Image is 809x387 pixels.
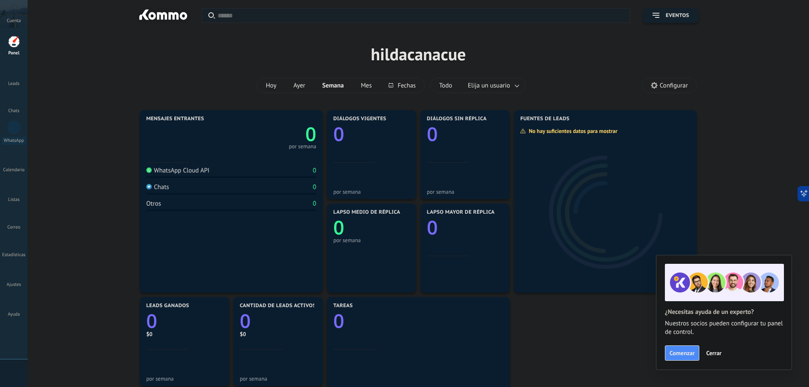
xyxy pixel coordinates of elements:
div: Estadísticas [2,252,26,258]
span: Cerrar [706,350,721,356]
span: Nuestros socios pueden configurar tu panel de control. [665,319,783,336]
span: Fuentes de leads [520,116,570,122]
span: Lapso mayor de réplica [427,209,494,215]
span: Configurar [660,82,688,89]
div: 0 [313,167,316,175]
div: por semana [427,189,503,195]
text: 0 [240,308,251,334]
div: No hay suficientes datos para mostrar [520,127,623,135]
span: Tareas [333,303,353,309]
img: WhatsApp Cloud API [146,167,152,173]
span: Eventos [666,13,689,19]
a: 0 [333,308,503,334]
text: 0 [146,308,157,334]
span: Mensajes entrantes [146,116,204,122]
button: Comenzar [665,345,699,361]
button: Mes [352,78,380,93]
text: 0 [333,121,344,147]
div: Correo [2,225,26,230]
div: Panel [2,51,26,56]
span: Elija un usuario [466,80,512,91]
h2: ¿Necesitas ayuda de un experto? [665,308,783,316]
a: 0 [146,308,223,334]
text: 0 [333,215,344,240]
div: por semana [240,376,316,382]
div: 0 [313,183,316,191]
text: 0 [427,215,438,240]
text: 0 [333,308,344,334]
button: Hoy [257,78,285,93]
a: 0 [240,308,316,334]
div: Ajustes [2,282,26,288]
div: Leads [2,81,26,87]
button: Todo [431,78,461,93]
div: $0 [146,331,223,338]
text: 0 [305,121,316,147]
div: 0 [313,200,316,208]
div: por semana [333,189,410,195]
div: WhatsApp [2,137,26,145]
button: Elija un usuario [461,78,525,93]
span: Cuenta [7,18,21,24]
span: Diálogos sin réplica [427,116,487,122]
button: Cerrar [702,347,725,359]
a: 0 [231,121,316,147]
div: Ayuda [2,312,26,317]
button: Fechas [380,78,424,93]
div: Calendario [2,167,26,173]
div: Chats [146,183,169,191]
span: Comenzar [670,350,695,356]
img: Chats [146,184,152,189]
div: WhatsApp Cloud API [146,167,210,175]
div: por semana [146,376,223,382]
button: Semana [314,78,352,93]
div: Chats [2,108,26,114]
span: Cantidad de leads activos [240,303,316,309]
span: Diálogos vigentes [333,116,386,122]
div: $0 [240,331,316,338]
span: Leads ganados [146,303,189,309]
div: Otros [146,200,161,208]
div: por semana [289,144,316,149]
button: Eventos [643,8,699,23]
text: 0 [427,121,438,147]
button: Ayer [285,78,314,93]
div: Listas [2,197,26,203]
span: Lapso medio de réplica [333,209,400,215]
div: por semana [333,237,410,243]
